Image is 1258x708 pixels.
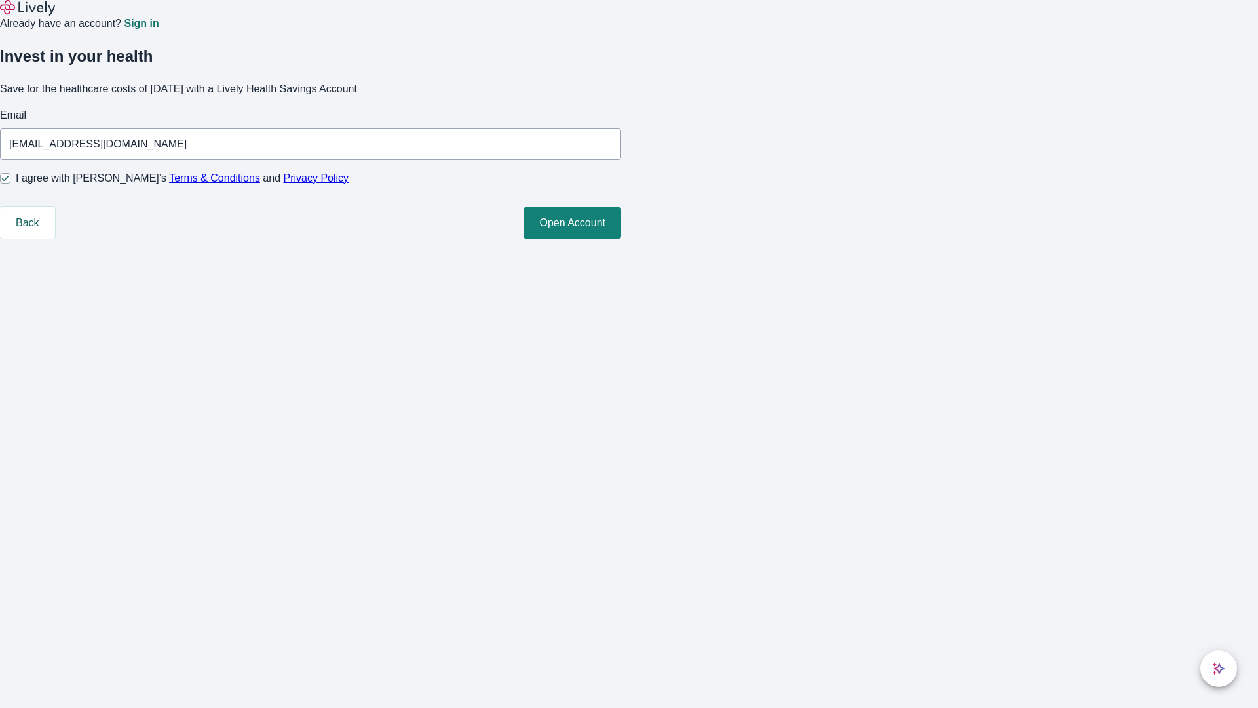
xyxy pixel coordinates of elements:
button: Open Account [524,207,621,239]
span: I agree with [PERSON_NAME]’s and [16,170,349,186]
button: chat [1200,650,1237,687]
a: Terms & Conditions [169,172,260,184]
a: Privacy Policy [284,172,349,184]
a: Sign in [124,18,159,29]
svg: Lively AI Assistant [1212,662,1225,675]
